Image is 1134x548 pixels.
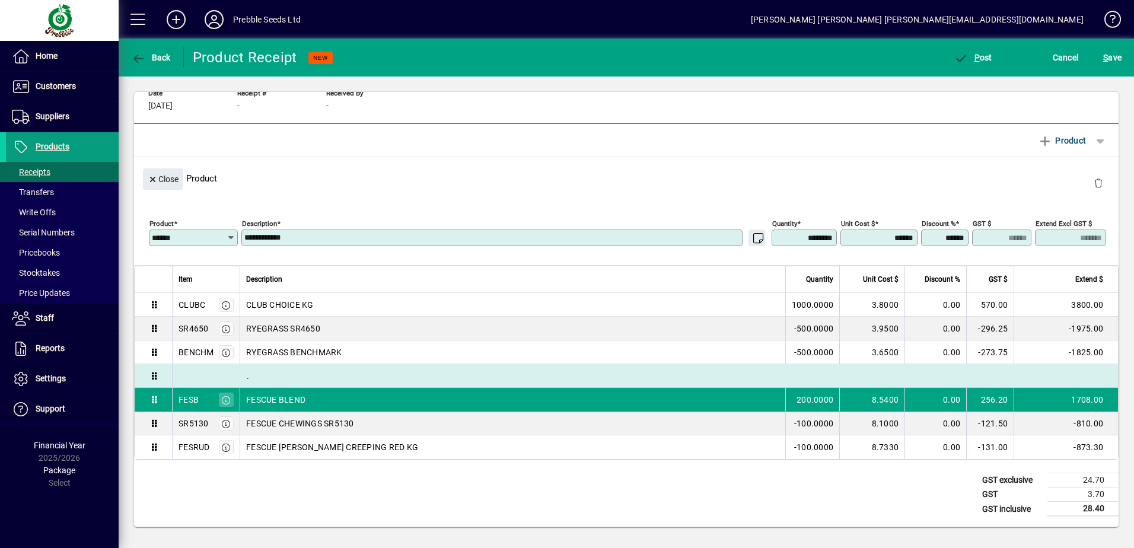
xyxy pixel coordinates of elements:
[43,466,75,475] span: Package
[785,435,839,459] td: -100.0000
[989,273,1008,286] span: GST $
[966,388,1014,412] td: 256.20
[36,81,76,91] span: Customers
[143,168,183,190] button: Close
[841,219,875,228] mat-label: Unit Cost $
[12,288,70,298] span: Price Updates
[966,435,1014,459] td: -131.00
[6,364,119,394] a: Settings
[954,53,992,62] span: ost
[6,102,119,132] a: Suppliers
[1084,168,1113,197] button: Delete
[34,441,85,450] span: Financial Year
[131,53,171,62] span: Back
[863,273,899,286] span: Unit Cost $
[966,293,1014,317] td: 570.00
[806,273,833,286] span: Quantity
[240,317,785,340] td: RYEGRASS SR4650
[966,340,1014,364] td: -273.75
[904,340,966,364] td: 0.00
[1038,131,1086,150] span: Product
[119,47,184,68] app-page-header-button: Back
[904,317,966,340] td: 0.00
[36,404,65,413] span: Support
[6,222,119,243] a: Serial Numbers
[6,202,119,222] a: Write Offs
[12,248,60,257] span: Pricebooks
[1014,388,1118,412] td: 1708.00
[1103,48,1122,67] span: ave
[872,441,899,453] span: 8.7330
[1053,48,1079,67] span: Cancel
[6,182,119,202] a: Transfers
[240,412,785,435] td: FESCUE CHEWINGS SR5130
[904,412,966,435] td: 0.00
[313,54,328,62] span: NEW
[36,343,65,353] span: Reports
[1032,130,1092,151] button: Product
[1047,473,1119,488] td: 24.70
[193,48,297,67] div: Product Receipt
[976,488,1047,502] td: GST
[904,435,966,459] td: 0.00
[36,51,58,60] span: Home
[233,10,301,29] div: Prebble Seeds Ltd
[785,412,839,435] td: -100.0000
[976,502,1047,517] td: GST inclusive
[36,142,69,151] span: Products
[1047,502,1119,517] td: 28.40
[6,42,119,71] a: Home
[974,53,980,62] span: P
[1095,2,1119,41] a: Knowledge Base
[951,47,995,68] button: Post
[904,293,966,317] td: 0.00
[1014,293,1118,317] td: 3800.00
[134,157,1119,200] div: Product
[6,162,119,182] a: Receipts
[36,374,66,383] span: Settings
[173,370,1118,382] div: .
[6,334,119,364] a: Reports
[6,243,119,263] a: Pricebooks
[6,394,119,424] a: Support
[179,346,214,358] div: BENCHM
[179,299,205,311] div: CLUBC
[1047,488,1119,502] td: 3.70
[12,167,50,177] span: Receipts
[179,441,210,453] div: FESRUD
[872,346,899,358] span: 3.6500
[6,72,119,101] a: Customers
[872,299,899,311] span: 3.8000
[1014,435,1118,459] td: -873.30
[1103,53,1108,62] span: S
[785,340,839,364] td: -500.0000
[179,273,193,286] span: Item
[6,304,119,333] a: Staff
[237,101,240,111] span: -
[12,208,56,217] span: Write Offs
[242,219,277,228] mat-label: Description
[128,47,174,68] button: Back
[772,219,797,228] mat-label: Quantity
[1050,47,1082,68] button: Cancel
[140,173,186,184] app-page-header-button: Close
[12,228,75,237] span: Serial Numbers
[12,187,54,197] span: Transfers
[1075,273,1103,286] span: Extend $
[12,268,60,278] span: Stocktakes
[240,340,785,364] td: RYEGRASS BENCHMARK
[6,283,119,303] a: Price Updates
[179,323,209,334] div: SR4650
[246,273,282,286] span: Description
[785,388,839,412] td: 200.0000
[195,9,233,30] button: Profile
[240,435,785,459] td: FESCUE [PERSON_NAME] CREEPING RED KG
[1100,47,1125,68] button: Save
[240,388,785,412] td: FESCUE BLEND
[179,418,209,429] div: SR5130
[966,412,1014,435] td: -121.50
[1014,340,1118,364] td: -1825.00
[872,418,899,429] span: 8.1000
[1084,177,1113,188] app-page-header-button: Delete
[976,473,1047,488] td: GST exclusive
